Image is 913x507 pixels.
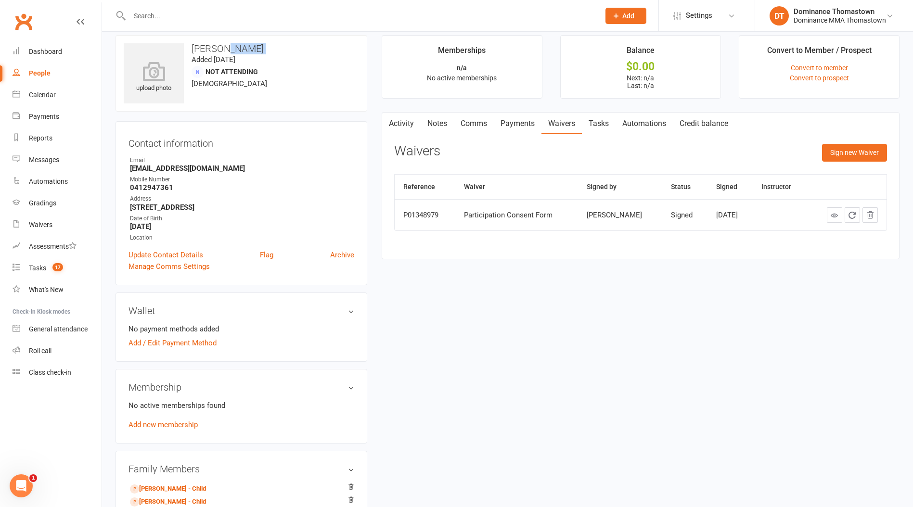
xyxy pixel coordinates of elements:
[129,464,354,474] h3: Family Members
[716,211,744,219] div: [DATE]
[454,113,494,135] a: Comms
[427,74,497,82] span: No active memberships
[29,91,56,99] div: Calendar
[13,279,102,301] a: What's New
[794,7,886,16] div: Dominance Thomastown
[569,74,712,89] p: Next: n/a Last: n/a
[438,44,486,62] div: Memberships
[13,84,102,106] a: Calendar
[616,113,673,135] a: Automations
[13,149,102,171] a: Messages
[206,68,258,76] span: Not Attending
[129,261,210,272] a: Manage Comms Settings
[192,55,235,64] time: Added [DATE]
[578,175,662,199] th: Signed by
[29,113,59,120] div: Payments
[129,337,217,349] a: Add / Edit Payment Method
[29,48,62,55] div: Dashboard
[421,113,454,135] a: Notes
[129,134,354,149] h3: Contact information
[13,362,102,383] a: Class kiosk mode
[13,192,102,214] a: Gradings
[260,249,273,261] a: Flag
[130,214,354,223] div: Date of Birth
[707,175,753,199] th: Signed
[753,175,808,199] th: Instructor
[767,44,872,62] div: Convert to Member / Prospect
[130,484,206,494] a: [PERSON_NAME] - Child
[464,211,569,219] div: Participation Consent Form
[622,12,634,20] span: Add
[130,222,354,231] strong: [DATE]
[130,203,354,212] strong: [STREET_ADDRESS]
[129,400,354,411] p: No active memberships found
[587,211,654,219] div: [PERSON_NAME]
[29,199,56,207] div: Gradings
[29,347,51,355] div: Roll call
[124,43,359,54] h3: [PERSON_NAME]
[455,175,578,199] th: Waiver
[29,368,71,376] div: Class check-in
[13,214,102,236] a: Waivers
[130,164,354,173] strong: [EMAIL_ADDRESS][DOMAIN_NAME]
[124,62,184,93] div: upload photo
[29,325,88,333] div: General attendance
[29,156,59,164] div: Messages
[13,340,102,362] a: Roll call
[403,211,447,219] div: P01348979
[13,171,102,192] a: Automations
[29,242,77,250] div: Assessments
[29,286,64,293] div: What's New
[791,64,848,72] a: Convert to member
[129,249,203,261] a: Update Contact Details
[13,63,102,84] a: People
[129,323,354,335] li: No payment methods added
[627,44,655,62] div: Balance
[457,64,467,72] strong: n/a
[29,221,52,228] div: Waivers
[395,175,455,199] th: Reference
[13,236,102,257] a: Assessments
[582,113,616,135] a: Tasks
[13,318,102,340] a: General attendance kiosk mode
[13,41,102,63] a: Dashboard
[822,144,887,161] button: Sign new Waiver
[29,264,46,272] div: Tasks
[770,6,789,25] div: DT
[129,420,198,429] a: Add new membership
[29,69,51,77] div: People
[29,474,37,482] span: 1
[686,5,712,26] span: Settings
[794,16,886,25] div: Dominance MMA Thomastown
[130,156,354,165] div: Email
[13,257,102,279] a: Tasks 17
[52,263,63,271] span: 17
[662,175,707,199] th: Status
[129,305,354,316] h3: Wallet
[127,9,593,23] input: Search...
[10,474,33,497] iframe: Intercom live chat
[671,211,699,219] div: Signed
[12,10,36,34] a: Clubworx
[673,113,735,135] a: Credit balance
[13,127,102,149] a: Reports
[130,183,354,192] strong: 0412947361
[130,497,206,507] a: [PERSON_NAME] - Child
[394,144,440,159] h3: Waivers
[13,106,102,127] a: Payments
[130,194,354,203] div: Address
[494,113,541,135] a: Payments
[790,74,849,82] a: Convert to prospect
[29,177,68,185] div: Automations
[130,233,354,242] div: Location
[129,382,354,393] h3: Membership
[330,249,354,261] a: Archive
[130,175,354,184] div: Mobile Number
[541,113,582,135] a: Waivers
[192,79,267,88] span: [DEMOGRAPHIC_DATA]
[382,113,421,135] a: Activity
[605,8,646,24] button: Add
[29,134,52,142] div: Reports
[569,62,712,72] div: $0.00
